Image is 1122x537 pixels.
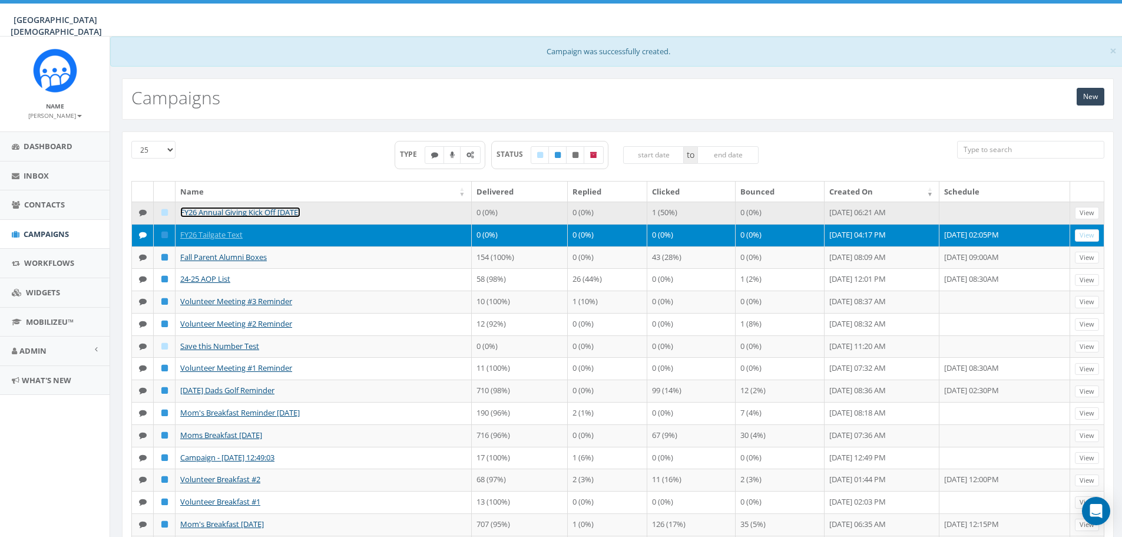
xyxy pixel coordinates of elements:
label: Ringless Voice Mail [443,146,461,164]
span: TYPE [400,149,425,159]
span: to [684,146,697,164]
a: View [1075,207,1099,219]
td: 0 (0%) [647,402,735,424]
td: 190 (96%) [472,402,568,424]
td: 0 (0%) [647,268,735,291]
i: Text SMS [139,209,147,216]
i: Published [161,431,168,439]
i: Text SMS [139,476,147,483]
small: Name [46,102,64,110]
span: Campaigns [24,229,69,239]
td: 0 (0%) [736,202,825,224]
span: STATUS [497,149,531,159]
i: Published [161,476,168,483]
button: Close [1110,45,1117,57]
i: Text SMS [139,253,147,261]
td: 0 (0%) [568,357,647,380]
td: [DATE] 07:32 AM [825,357,939,380]
a: View [1075,296,1099,308]
td: 716 (96%) [472,424,568,447]
a: Volunteer Breakfast #2 [180,474,260,485]
a: Mom's Breakfast Reminder [DATE] [180,407,300,418]
td: 43 (28%) [647,246,735,269]
td: 2 (1%) [568,402,647,424]
span: What's New [22,375,71,386]
i: Text SMS [139,364,147,372]
i: Published [161,253,168,261]
td: 13 (100%) [472,491,568,513]
td: 1 (50%) [647,202,735,224]
td: 1 (6%) [568,447,647,469]
i: Text SMS [139,387,147,394]
td: [DATE] 08:30AM [939,268,1070,291]
input: start date [623,146,684,164]
span: × [1110,42,1117,59]
a: Volunteer Meeting #3 Reminder [180,296,292,307]
td: 0 (0%) [568,380,647,402]
label: Draft [531,146,550,164]
i: Text SMS [139,298,147,305]
a: View [1075,229,1099,242]
i: Text SMS [139,409,147,417]
td: 11 (100%) [472,357,568,380]
a: View [1075,341,1099,353]
a: Save this Number Test [180,341,259,351]
i: Published [161,387,168,394]
td: [DATE] 02:05PM [939,224,1070,246]
i: Draft [161,342,168,350]
td: 0 (0%) [647,335,735,358]
td: 0 (0%) [736,357,825,380]
i: Published [555,151,561,159]
td: 30 (4%) [736,424,825,447]
td: [DATE] 08:18 AM [825,402,939,424]
td: [DATE] 04:17 PM [825,224,939,246]
td: [DATE] 08:36 AM [825,380,939,402]
td: 0 (0%) [647,447,735,469]
td: [DATE] 08:37 AM [825,291,939,313]
td: 0 (0%) [647,224,735,246]
td: 0 (0%) [736,491,825,513]
td: 0 (0%) [736,447,825,469]
th: Schedule [939,182,1070,202]
td: [DATE] 12:15PM [939,513,1070,536]
td: 12 (92%) [472,313,568,335]
i: Text SMS [431,151,438,159]
td: 26 (44%) [568,268,647,291]
td: [DATE] 07:36 AM [825,424,939,447]
a: [PERSON_NAME] [28,110,82,120]
a: View [1075,318,1099,331]
span: [GEOGRAPHIC_DATA][DEMOGRAPHIC_DATA] [11,14,102,37]
td: 67 (9%) [647,424,735,447]
td: 0 (0%) [568,424,647,447]
td: 0 (0%) [568,224,647,246]
td: 10 (100%) [472,291,568,313]
td: 0 (0%) [568,246,647,269]
td: 0 (0%) [647,291,735,313]
td: 0 (0%) [736,224,825,246]
td: 0 (0%) [736,246,825,269]
i: Text SMS [139,275,147,283]
a: View [1075,363,1099,375]
td: 35 (5%) [736,513,825,536]
td: 7 (4%) [736,402,825,424]
td: [DATE] 08:32 AM [825,313,939,335]
a: View [1075,386,1099,398]
a: Volunteer Meeting #2 Reminder [180,318,292,329]
td: 2 (3%) [736,469,825,491]
td: [DATE] 12:01 PM [825,268,939,291]
a: New [1077,88,1104,106]
small: [PERSON_NAME] [28,111,82,120]
th: Delivered [472,182,568,202]
input: end date [697,146,759,164]
i: Text SMS [139,520,147,528]
a: Campaign - [DATE] 12:49:03 [180,452,274,463]
td: 99 (14%) [647,380,735,402]
td: [DATE] 02:03 PM [825,491,939,513]
i: Published [161,320,168,328]
td: 17 (100%) [472,447,568,469]
td: 0 (0%) [568,313,647,335]
td: 1 (2%) [736,268,825,291]
i: Text SMS [139,320,147,328]
i: Automated Message [466,151,474,159]
td: 0 (0%) [736,335,825,358]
